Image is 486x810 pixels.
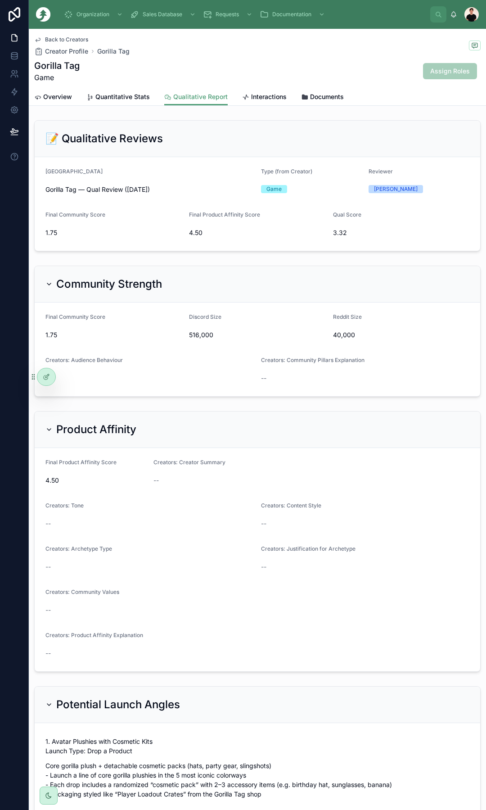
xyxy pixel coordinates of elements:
[45,761,469,799] p: Core gorilla plush + detachable cosmetic packs (hats, party gear, slingshots) - Launch a line of ...
[45,313,105,320] span: Final Community Score
[34,36,88,43] a: Back to Creators
[97,47,130,56] a: Gorilla Tag
[58,5,430,24] div: scrollable content
[173,92,228,101] span: Qualitative Report
[45,131,163,146] h2: 📝 Qualitative Reviews
[45,519,51,528] span: --
[143,11,182,18] span: Sales Database
[266,185,282,193] div: Game
[257,6,329,23] a: Documentation
[45,545,112,552] span: Creators: Archetype Type
[261,545,355,552] span: Creators: Justification for Archetype
[45,737,469,756] p: 1. Avatar Plushies with Cosmetic Kits Launch Type: Drop a Product
[45,476,146,485] span: 4.50
[34,59,80,72] h1: Gorilla Tag
[261,519,266,528] span: --
[45,649,51,658] span: --
[34,72,80,83] span: Game
[127,6,200,23] a: Sales Database
[261,502,321,509] span: Creators: Content Style
[45,36,88,43] span: Back to Creators
[374,185,418,193] div: [PERSON_NAME]
[189,211,260,218] span: Final Product Affinity Score
[251,92,287,101] span: Interactions
[45,47,88,56] span: Creator Profile
[242,89,287,107] a: Interactions
[45,185,254,194] span: Gorilla Tag — Qual Review ([DATE])
[261,562,266,571] span: --
[45,168,103,175] span: [GEOGRAPHIC_DATA]
[45,606,51,615] span: --
[45,632,143,638] span: Creators: Product Affinity Explanation
[261,374,266,383] span: --
[56,422,136,437] h2: Product Affinity
[189,313,221,320] span: Discord Size
[261,168,312,175] span: Type (from Creator)
[45,502,84,509] span: Creators: Tone
[189,330,325,339] span: 516,000
[310,92,344,101] span: Documents
[333,228,469,237] span: 3.32
[369,168,393,175] span: Reviewer
[56,697,180,712] h2: Potential Launch Angles
[43,92,72,101] span: Overview
[61,6,127,23] a: Organization
[261,357,364,363] span: Creators: Community Pillars Explanation
[45,588,119,595] span: Creators: Community Values
[333,211,361,218] span: Qual Score
[95,92,150,101] span: Quantitative Stats
[34,47,88,56] a: Creator Profile
[45,330,182,339] span: 1.75
[333,313,362,320] span: Reddit Size
[45,357,123,363] span: Creators: Audience Behaviour
[45,562,51,571] span: --
[189,228,325,237] span: 4.50
[45,228,182,237] span: 1.75
[301,89,344,107] a: Documents
[76,11,109,18] span: Organization
[45,211,105,218] span: Final Community Score
[153,476,159,485] span: --
[216,11,239,18] span: Requests
[45,459,117,466] span: Final Product Affinity Score
[86,89,150,107] a: Quantitative Stats
[56,277,162,291] h2: Community Strength
[34,89,72,107] a: Overview
[164,89,228,106] a: Qualitative Report
[153,459,225,466] span: Creators: Creator Summary
[36,7,50,22] img: App logo
[272,11,311,18] span: Documentation
[333,330,469,339] span: 40,000
[200,6,257,23] a: Requests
